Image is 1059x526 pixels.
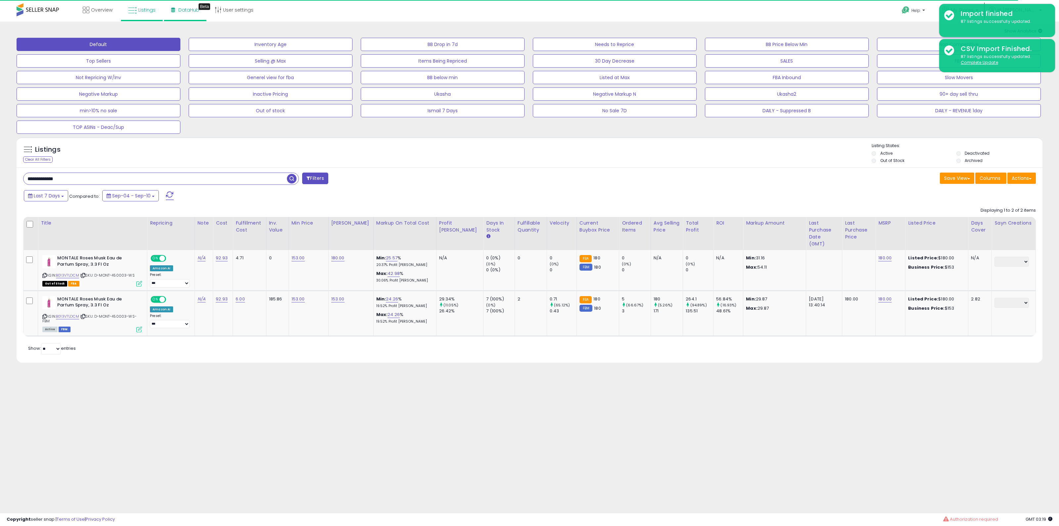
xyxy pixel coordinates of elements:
[486,267,514,273] div: 0 (0%)
[746,255,756,261] strong: Min:
[236,255,261,261] div: 4.71
[654,220,680,234] div: Avg Selling Price
[189,71,352,84] button: Generel view for fba
[292,255,305,261] a: 153.00
[1007,173,1036,184] button: Actions
[439,220,481,234] div: Profit [PERSON_NAME]
[877,104,1041,117] button: DAILY - REVENUE 1day
[746,264,801,270] p: 54.11
[686,220,711,234] div: Total Profit
[880,150,893,156] label: Active
[654,308,683,314] div: 171
[439,308,483,314] div: 26.42%
[845,296,870,302] div: 180.00
[878,255,892,261] a: 180.00
[550,267,576,273] div: 0
[579,305,592,312] small: FBM
[908,255,938,261] b: Listed Price:
[165,256,176,261] span: OFF
[150,220,192,227] div: Repricing
[518,255,542,261] div: 0
[705,87,869,101] button: Ukasha2
[686,261,695,267] small: (0%)
[965,158,983,163] label: Archived
[42,281,67,287] span: All listings that are currently out of stock and unavailable for purchase on Amazon
[908,264,944,270] b: Business Price:
[42,255,56,268] img: 31oIko0pHVL._SL40_.jpg
[908,264,963,270] div: $153
[189,38,352,51] button: Inventory Age
[579,264,592,271] small: FBM
[622,255,651,261] div: 0
[269,296,284,302] div: 185.86
[57,296,138,310] b: MONTALE Roses Musk Eau de Parfum Spray, 3.3 Fl Oz
[877,87,1041,101] button: 90+ day sell thru
[518,296,542,302] div: 2
[376,312,431,324] div: %
[138,7,156,13] span: Listings
[376,255,431,267] div: %
[151,256,160,261] span: ON
[17,71,180,84] button: Not Repricing W/Inv
[331,220,371,227] div: [PERSON_NAME]
[705,54,869,68] button: SALES
[579,255,592,262] small: FBA
[361,54,525,68] button: Items Being Repriced
[622,220,648,234] div: Ordered Items
[486,234,490,239] small: Days In Stock.
[216,220,230,227] div: Cost
[68,281,79,287] span: FBA
[439,296,483,302] div: 29.34%
[550,255,576,261] div: 0
[269,255,284,261] div: 0
[189,104,352,117] button: Out of stock
[533,71,697,84] button: Listed at Max
[42,314,137,324] span: | SKU: D-MONT-450003-WS-FBM
[971,220,989,234] div: Days Cover
[361,71,525,84] button: BB below min
[533,87,697,101] button: Negative Markup N
[199,3,210,10] div: Tooltip anchor
[80,273,135,278] span: | SKU: D-MONT-450003-WS
[376,220,434,227] div: Markup on Total Cost
[622,296,651,302] div: 5
[658,302,672,308] small: (5.26%)
[269,220,286,234] div: Inv. value
[178,7,199,13] span: DataHub
[716,255,738,261] div: N/A
[878,220,902,227] div: MSRP
[376,270,388,277] b: Max:
[971,255,987,261] div: N/A
[994,220,1033,227] div: Sayn Creations
[908,305,944,311] b: Business Price:
[17,38,180,51] button: Default
[42,327,58,332] span: All listings currently available for purchase on Amazon
[34,192,60,199] span: Last 7 Days
[746,305,758,311] strong: Max:
[292,296,305,302] a: 153.00
[746,220,803,227] div: Markup Amount
[486,220,512,234] div: Days In Stock
[746,296,756,302] strong: Min:
[198,296,206,302] a: N/A
[746,296,801,302] p: 29.87
[908,296,938,302] b: Listed Price:
[331,296,345,302] a: 153.00
[198,220,210,227] div: Note
[376,296,431,308] div: %
[965,150,990,156] label: Deactivated
[165,296,176,302] span: OFF
[533,104,697,117] button: No Sale 7D
[594,264,601,270] span: 180
[216,255,228,261] a: 92.93
[443,302,458,308] small: (11.05%)
[975,173,1006,184] button: Columns
[486,308,514,314] div: 7 (100%)
[216,296,228,302] a: 92.93
[150,314,189,329] div: Preset:
[992,217,1036,250] th: CSV column name: cust_attr_5_Sayn Creations
[35,145,61,154] h5: Listings
[57,255,138,269] b: MONTALE Roses Musk Eau de Parfum Spray, 3.3 Fl Oz
[533,54,697,68] button: 30 Day Decrease
[971,296,987,302] div: 2.82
